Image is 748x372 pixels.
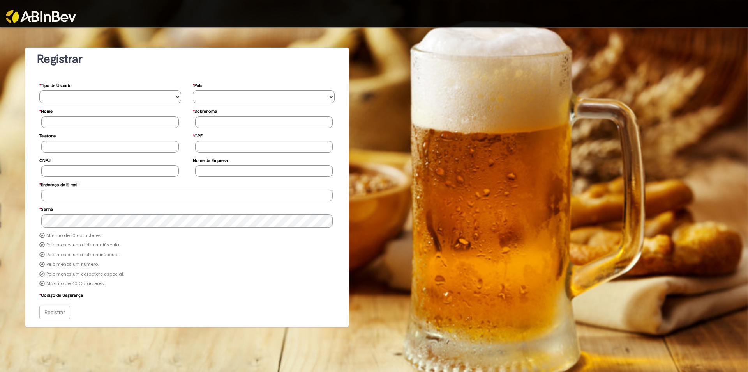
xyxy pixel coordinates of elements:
label: País [193,79,202,91]
label: Pelo menos um número. [46,262,99,268]
label: Endereço de E-mail [39,178,78,190]
label: Pelo menos uma letra maiúscula. [46,242,120,248]
img: ABInbev-white.png [6,10,76,23]
label: Máximo de 40 Caracteres. [46,281,105,287]
label: Tipo de Usuário [39,79,72,91]
label: CNPJ [39,154,51,166]
label: Nome da Empresa [193,154,228,166]
label: Senha [39,203,53,214]
label: Nome [39,105,53,116]
h1: Registrar [37,53,337,66]
label: Pelo menos um caractere especial. [46,271,124,278]
label: Pelo menos uma letra minúscula. [46,252,120,258]
label: Sobrenome [193,105,217,116]
label: CPF [193,130,203,141]
label: Código de Segurança [39,289,83,300]
label: Mínimo de 10 caracteres. [46,233,102,239]
label: Telefone [39,130,56,141]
